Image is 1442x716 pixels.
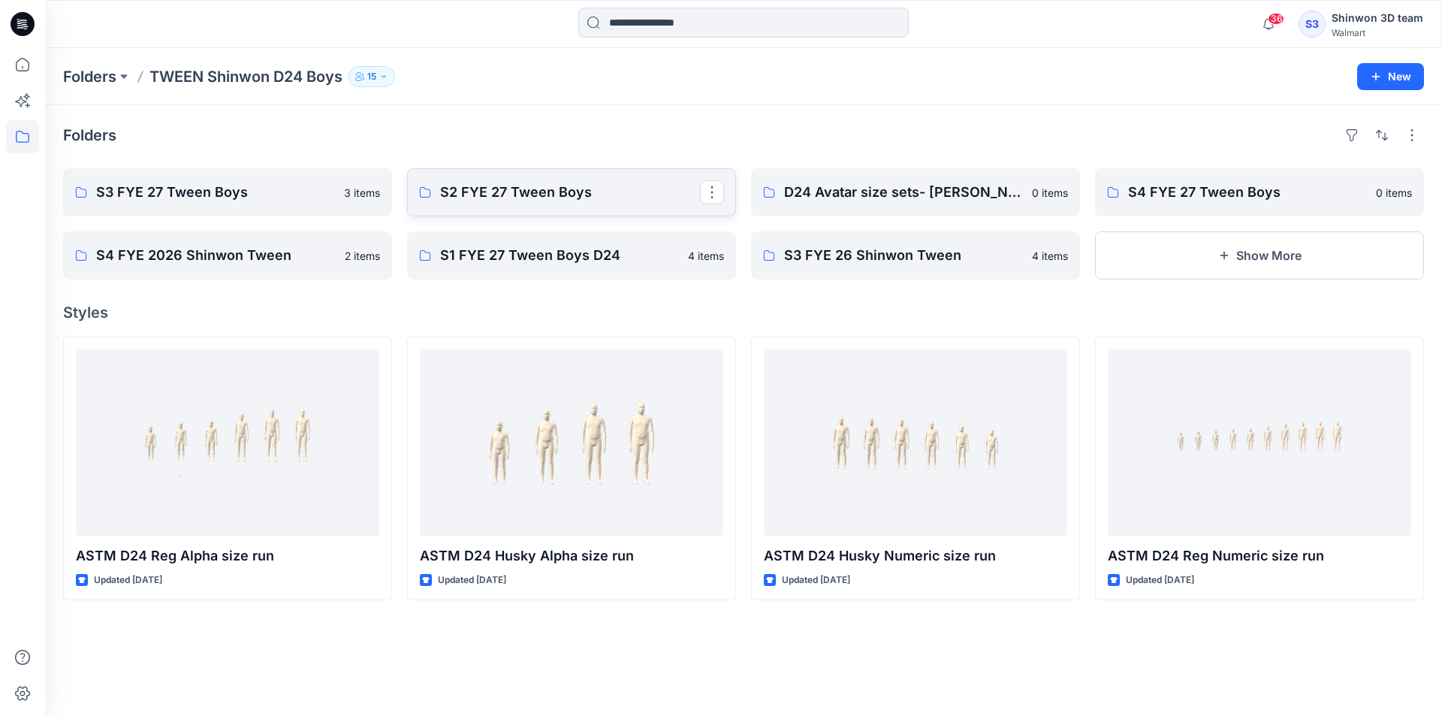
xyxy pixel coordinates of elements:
p: 4 items [688,248,724,264]
p: S3 FYE 27 Tween Boys [96,182,335,203]
div: Walmart [1332,27,1423,38]
a: D24 Avatar size sets- [PERSON_NAME]0 items [751,168,1080,216]
p: 2 items [345,248,380,264]
p: 15 [367,68,376,85]
p: D24 Avatar size sets- [PERSON_NAME] [784,182,1023,203]
p: Updated [DATE] [438,572,506,588]
button: 15 [348,66,395,87]
a: S1 FYE 27 Tween Boys D244 items [407,231,736,279]
a: S4 FYE 2026 Shinwon Tween2 items [63,231,392,279]
a: S3 FYE 26 Shinwon Tween4 items [751,231,1080,279]
p: ASTM D24 Reg Alpha size run [76,545,379,566]
span: 36 [1268,13,1284,25]
p: Updated [DATE] [94,572,162,588]
p: Updated [DATE] [1126,572,1194,588]
a: S4 FYE 27 Tween Boys0 items [1095,168,1424,216]
p: ASTM D24 Reg Numeric size run [1108,545,1411,566]
p: 0 items [1376,185,1412,201]
a: S2 FYE 27 Tween Boys [407,168,736,216]
button: New [1357,63,1424,90]
p: S4 FYE 27 Tween Boys [1128,182,1367,203]
p: 4 items [1032,248,1068,264]
p: 3 items [344,185,380,201]
p: S2 FYE 27 Tween Boys [440,182,700,203]
p: S1 FYE 27 Tween Boys D24 [440,245,679,266]
a: Folders [63,66,116,87]
a: S3 FYE 27 Tween Boys3 items [63,168,392,216]
a: ASTM D24 Husky Alpha size run [420,349,723,536]
a: ASTM D24 Reg Alpha size run [76,349,379,536]
h4: Folders [63,126,116,144]
div: Shinwon 3D team [1332,9,1423,27]
div: S3 [1299,11,1326,38]
button: Show More [1095,231,1424,279]
p: ASTM D24 Husky Numeric size run [764,545,1067,566]
p: ASTM D24 Husky Alpha size run [420,545,723,566]
a: ASTM D24 Husky Numeric size run [764,349,1067,536]
p: Updated [DATE] [782,572,850,588]
p: 0 items [1032,185,1068,201]
a: ASTM D24 Reg Numeric size run [1108,349,1411,536]
p: S3 FYE 26 Shinwon Tween [784,245,1023,266]
h4: Styles [63,304,1424,322]
p: TWEEN Shinwon D24 Boys [149,66,342,87]
p: S4 FYE 2026 Shinwon Tween [96,245,336,266]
